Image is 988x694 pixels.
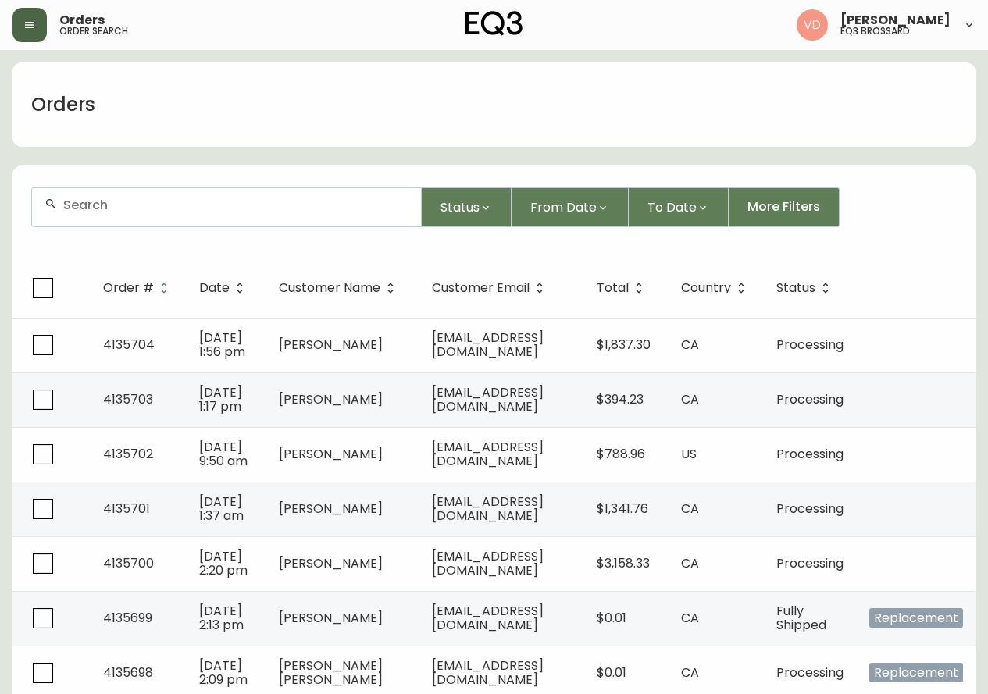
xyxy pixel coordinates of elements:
span: CA [681,390,699,408]
span: [PERSON_NAME] [279,336,383,354]
span: 4135699 [103,609,152,627]
span: Order # [103,281,174,295]
span: Country [681,283,731,293]
span: CA [681,336,699,354]
span: [DATE] 2:13 pm [199,602,244,634]
h5: eq3 brossard [840,27,910,36]
h1: Orders [31,91,95,118]
span: 4135701 [103,500,150,518]
span: CA [681,664,699,682]
span: $0.01 [597,664,626,682]
span: [EMAIL_ADDRESS][DOMAIN_NAME] [432,438,544,470]
span: 4135700 [103,554,154,572]
span: CA [681,554,699,572]
span: From Date [530,198,597,217]
span: Customer Email [432,281,550,295]
span: [DATE] 1:37 am [199,493,244,525]
span: Order # [103,283,154,293]
span: Processing [776,500,844,518]
span: [DATE] 1:56 pm [199,329,245,361]
textarea: Fauteuil Lyla [47,64,216,107]
span: Country [681,281,751,295]
span: 4135702 [103,445,153,463]
span: 4135698 [103,664,153,682]
span: Replacement [869,663,963,682]
span: [PERSON_NAME] [PERSON_NAME] [279,657,383,689]
span: More Filters [747,198,820,215]
span: 4135704 [103,336,155,354]
span: [PERSON_NAME] [279,554,383,572]
span: [DATE] 1:17 pm [199,383,242,415]
span: Date [199,281,250,295]
span: CA [681,500,699,518]
span: US [681,445,697,463]
span: Total [597,283,629,293]
span: Orders [59,14,105,27]
span: Processing [776,664,844,682]
img: 34cbe8de67806989076631741e6a7c6b [797,9,828,41]
span: 4135703 [103,390,153,408]
span: To Date [647,198,697,217]
span: [PERSON_NAME] [840,14,951,27]
span: Processing [776,336,844,354]
span: $1,837.30 [597,336,651,354]
span: Total [597,281,649,295]
span: [EMAIL_ADDRESS][DOMAIN_NAME] [432,602,544,634]
button: More Filters [729,187,840,227]
span: Customer Name [279,281,401,295]
button: Status [422,187,512,227]
span: $0.01 [597,609,626,627]
span: [EMAIL_ADDRESS][DOMAIN_NAME] [432,383,544,415]
span: Customer Email [432,283,530,293]
span: Processing [776,554,844,572]
span: $1,341.76 [597,500,648,518]
span: [EMAIL_ADDRESS][DOMAIN_NAME] [432,493,544,525]
span: [PERSON_NAME] [279,445,383,463]
span: Status [776,281,836,295]
span: [EMAIL_ADDRESS][DOMAIN_NAME] [432,547,544,579]
span: [EMAIL_ADDRESS][DOMAIN_NAME] [432,329,544,361]
button: From Date [512,187,629,227]
span: Customer Name [279,283,380,293]
img: logo [465,11,523,36]
span: Processing [776,445,844,463]
span: $394.23 [597,390,644,408]
span: [DATE] 2:20 pm [199,547,248,579]
span: $3,158.33 [597,554,650,572]
span: [PERSON_NAME] [279,609,383,627]
span: Date [199,283,230,293]
span: CA [681,609,699,627]
span: Status [776,283,815,293]
span: [DATE] 9:50 am [199,438,248,470]
span: Fully Shipped [776,602,826,634]
textarea: Blanc [PHONE_NUMBER] [47,114,216,156]
span: Processing [776,390,844,408]
h5: order search [59,27,128,36]
span: [EMAIL_ADDRESS][DOMAIN_NAME] [432,657,544,689]
span: $788.96 [597,445,645,463]
span: [DATE] 2:09 pm [199,657,248,689]
span: Status [440,198,480,217]
input: Search [63,198,408,212]
span: Replacement [869,608,963,628]
span: [PERSON_NAME] [279,500,383,518]
span: [PERSON_NAME] [279,390,383,408]
button: To Date [629,187,729,227]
